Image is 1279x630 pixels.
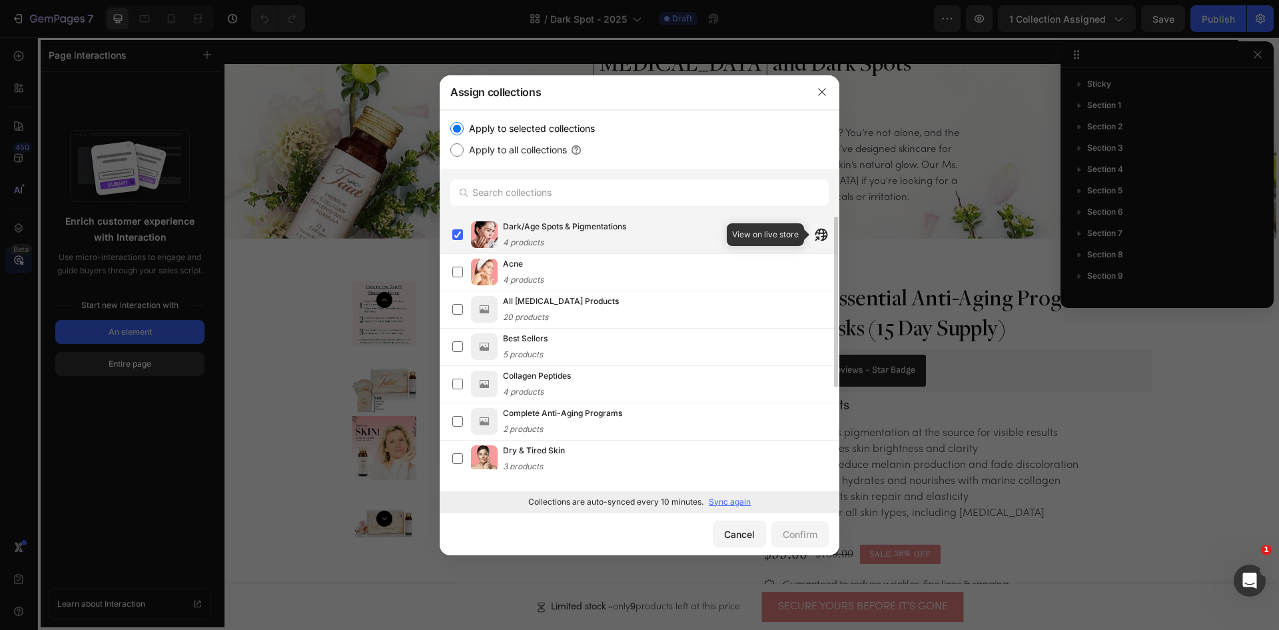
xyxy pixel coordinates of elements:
[471,221,498,248] img: product-img
[503,295,619,308] span: All [MEDICAL_DATA] Products
[713,521,766,547] button: Cancel
[503,444,565,457] span: Dry & Tired Skin
[528,496,703,508] p: Collections are auto-synced every 10 minutes.
[724,527,755,541] div: Cancel
[464,121,595,137] label: Apply to selected collections
[503,237,544,247] span: 4 products
[464,142,567,158] label: Apply to all collections
[503,257,523,271] span: Acne
[471,371,498,397] img: product-img
[503,312,548,322] span: 20 products
[783,527,817,541] div: Confirm
[709,496,751,508] p: Sync again
[1234,565,1266,597] iframe: Intercom live chat
[471,445,498,472] img: product-img
[471,259,498,285] img: product-img
[471,333,498,360] img: product-img
[503,407,622,420] span: Complete Anti-Aging Programs
[440,75,805,109] div: Assign collections
[503,387,544,397] span: 4 products
[503,424,543,434] span: 2 products
[503,369,571,383] span: Collagen Peptides
[471,408,498,435] img: product-img
[503,349,543,359] span: 5 products
[503,275,544,285] span: 4 products
[471,296,498,323] img: product-img
[503,220,626,233] span: Dark/Age Spots & Pigmentations
[450,179,829,206] input: Search collections
[503,461,543,471] span: 3 products
[1261,545,1272,555] span: 1
[771,521,829,547] button: Confirm
[503,332,548,345] span: Best Sellers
